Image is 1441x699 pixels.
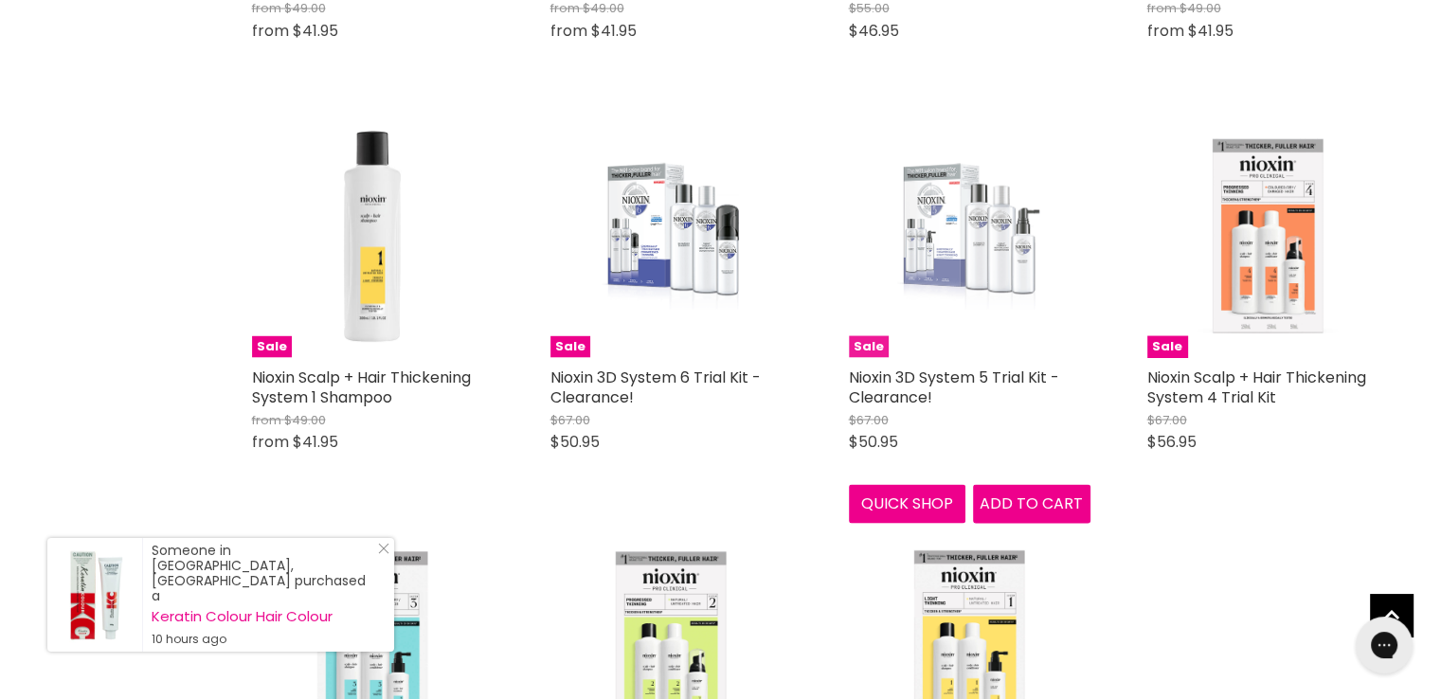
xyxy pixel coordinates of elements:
span: $50.95 [550,430,600,452]
button: Add to cart [973,484,1090,522]
img: Nioxin 3D System 5 Trial Kit - Clearance! [889,116,1049,357]
span: $50.95 [849,430,898,452]
a: Keratin Colour Hair Colour [152,609,375,624]
a: Nioxin Scalp + Hair Thickening System 4 Trial Kit [1147,366,1366,407]
img: Nioxin Scalp + Hair Thickening System 1 Shampoo [252,116,494,357]
span: from [252,19,289,41]
span: $41.95 [1188,19,1234,41]
span: $67.00 [550,410,590,428]
a: Nioxin Scalp + Hair Thickening System 1 ShampooSale [252,116,494,357]
span: Sale [550,335,590,357]
div: Someone in [GEOGRAPHIC_DATA], [GEOGRAPHIC_DATA] purchased a [152,543,375,647]
span: $41.95 [293,430,338,452]
img: Nioxin Scalp + Hair Thickening System 4 Trial Kit [1147,116,1389,357]
span: $46.95 [849,19,899,41]
a: Close Notification [370,543,389,562]
span: from [550,19,587,41]
span: $67.00 [849,410,889,428]
svg: Close Icon [378,543,389,554]
a: Nioxin Scalp + Hair Thickening System 4 Trial KitSale [1147,116,1389,357]
span: $41.95 [591,19,637,41]
span: $49.00 [284,410,326,428]
span: Add to cart [980,492,1083,513]
span: $67.00 [1147,410,1187,428]
span: from [1147,19,1184,41]
span: Sale [252,335,292,357]
img: Nioxin 3D System 6 Trial Kit - Clearance! [590,116,750,357]
small: 10 hours ago [152,632,375,647]
span: $56.95 [1147,430,1197,452]
span: Sale [849,335,889,357]
a: Nioxin 3D System 5 Trial Kit - Clearance! [849,366,1059,407]
a: Nioxin 3D System 5 Trial Kit - Clearance!Sale [849,116,1090,357]
span: from [252,430,289,452]
span: Sale [1147,335,1187,357]
iframe: Gorgias live chat messenger [1346,610,1422,680]
a: Nioxin 3D System 6 Trial Kit - Clearance! [550,366,761,407]
button: Quick shop [849,484,966,522]
a: Nioxin Scalp + Hair Thickening System 1 Shampoo [252,366,471,407]
a: Nioxin 3D System 6 Trial Kit - Clearance!Sale [550,116,792,357]
a: Visit product page [47,538,142,652]
span: from [252,410,281,428]
span: $41.95 [293,19,338,41]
